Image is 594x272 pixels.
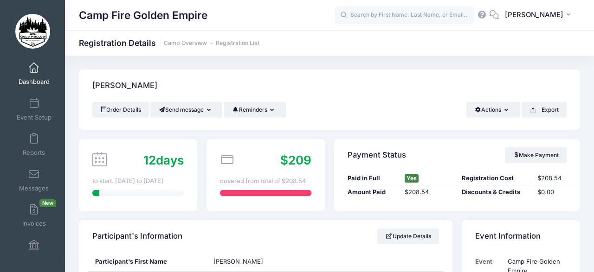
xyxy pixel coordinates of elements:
button: Actions [466,102,520,118]
button: Export [522,102,567,118]
h4: Event Information [475,223,541,250]
a: Order Details [92,102,149,118]
span: $209 [280,153,311,167]
span: Invoices [22,220,46,228]
a: Event Setup [12,93,56,126]
div: $0.00 [533,188,571,197]
div: Paid in Full [343,174,400,183]
a: Messages [12,164,56,196]
button: Reminders [224,102,286,118]
a: Reports [12,128,56,161]
a: Registration List [216,40,259,47]
h1: Registration Details [79,38,259,48]
button: Send message [150,102,222,118]
div: Participant's First Name [88,253,207,271]
img: Camp Fire Golden Empire [15,14,50,49]
a: Make Payment [505,147,567,163]
span: Reports [23,149,45,157]
a: InvoicesNew [12,199,56,232]
h1: Camp Fire Golden Empire [79,5,207,26]
a: Financials [12,235,56,267]
span: New [39,199,56,207]
a: Update Details [377,228,439,244]
div: Registration Cost [457,174,533,183]
span: Messages [19,184,49,192]
span: Yes [405,174,419,183]
div: $208.54 [533,174,571,183]
span: [PERSON_NAME] [213,258,263,265]
span: 12 [143,153,156,167]
h4: Payment Status [348,142,406,168]
div: covered from total of $208.54 [220,177,311,186]
button: [PERSON_NAME] [499,5,580,26]
div: to start. [DATE] to [DATE] [92,177,184,186]
div: days [143,151,184,169]
span: Event Setup [17,114,52,121]
div: Amount Paid [343,188,400,197]
h4: [PERSON_NAME] [92,73,157,99]
a: Camp Overview [164,40,207,47]
span: Dashboard [19,78,50,86]
div: Discounts & Credits [457,188,533,197]
h4: Participant's Information [92,223,182,250]
span: [PERSON_NAME] [505,10,563,20]
a: Dashboard [12,57,56,90]
div: $208.54 [400,188,457,197]
input: Search by First Name, Last Name, or Email... [335,6,474,25]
